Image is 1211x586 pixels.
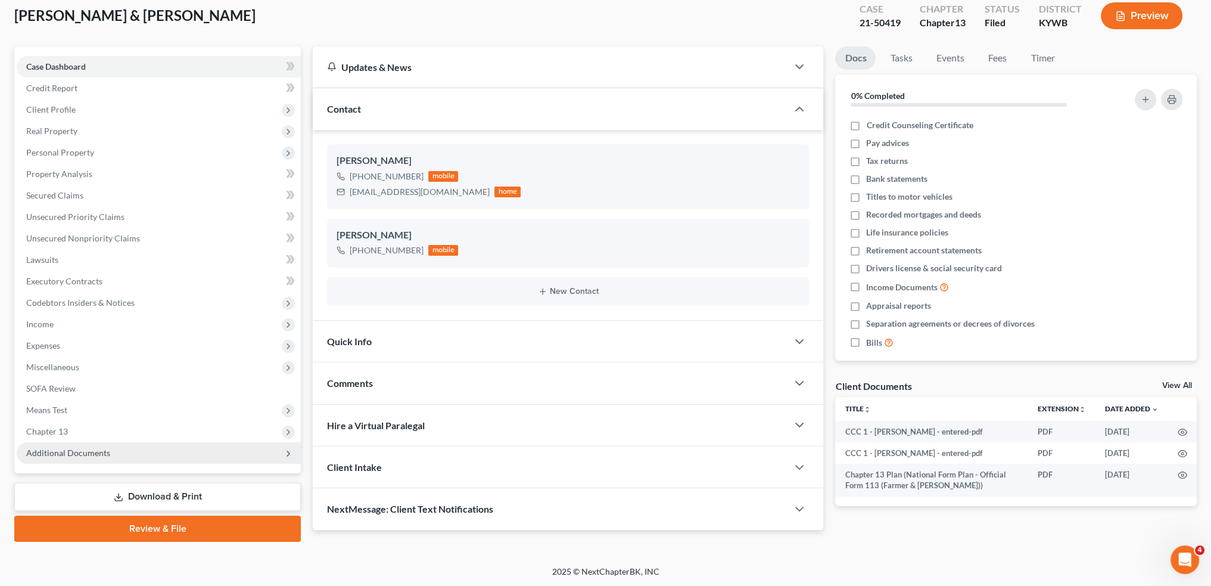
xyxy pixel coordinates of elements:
[26,169,92,179] span: Property Analysis
[1195,545,1204,555] span: 4
[866,119,973,131] span: Credit Counseling Certificate
[1101,2,1182,29] button: Preview
[337,228,799,243] div: [PERSON_NAME]
[985,16,1020,30] div: Filed
[866,262,1002,274] span: Drivers license & social security card
[880,46,922,70] a: Tasks
[26,126,77,136] span: Real Property
[26,362,79,372] span: Miscellaneous
[866,300,931,312] span: Appraisal reports
[337,287,799,296] button: New Contact
[866,318,1035,330] span: Separation agreements or decrees of divorces
[866,173,927,185] span: Bank statements
[1028,421,1095,442] td: PDF
[26,297,135,308] span: Codebtors Insiders & Notices
[866,281,938,293] span: Income Documents
[1039,2,1082,16] div: District
[26,426,68,436] span: Chapter 13
[860,2,901,16] div: Case
[327,61,773,73] div: Updates & News
[866,337,882,349] span: Bills
[866,209,981,221] span: Recorded mortgages and deeds
[26,276,102,286] span: Executory Contracts
[494,187,521,197] div: home
[1162,382,1192,390] a: View All
[26,405,67,415] span: Means Test
[1028,464,1095,497] td: PDF
[327,503,493,514] span: NextMessage: Client Text Notifications
[1151,406,1159,413] i: expand_more
[1095,421,1168,442] td: [DATE]
[835,46,876,70] a: Docs
[1170,545,1199,574] iframe: Intercom live chat
[17,249,301,271] a: Lawsuits
[350,244,424,256] div: [PHONE_NUMBER]
[920,16,966,30] div: Chapter
[26,147,94,157] span: Personal Property
[1021,46,1064,70] a: Timer
[26,233,140,243] span: Unsecured Nonpriority Claims
[428,171,458,182] div: mobile
[17,163,301,185] a: Property Analysis
[26,104,76,114] span: Client Profile
[1105,404,1159,413] a: Date Added expand_more
[1039,16,1082,30] div: KYWB
[1095,442,1168,464] td: [DATE]
[835,464,1028,497] td: Chapter 13 Plan (National Form Plan - Official Form 113 (Farmer & [PERSON_NAME]))
[14,7,256,24] span: [PERSON_NAME] & [PERSON_NAME]
[1095,464,1168,497] td: [DATE]
[14,516,301,542] a: Review & File
[1079,406,1086,413] i: unfold_more
[26,319,54,329] span: Income
[428,245,458,256] div: mobile
[26,212,124,222] span: Unsecured Priority Claims
[860,16,901,30] div: 21-50419
[26,448,110,458] span: Additional Documents
[866,137,909,149] span: Pay advices
[978,46,1016,70] a: Fees
[985,2,1020,16] div: Status
[350,170,424,182] div: [PHONE_NUMBER]
[327,377,373,389] span: Comments
[26,340,60,351] span: Expenses
[17,206,301,228] a: Unsecured Priority Claims
[327,420,425,431] span: Hire a Virtual Paralegal
[851,91,904,101] strong: 0% Completed
[1028,442,1095,464] td: PDF
[17,185,301,206] a: Secured Claims
[327,103,361,114] span: Contact
[866,191,952,203] span: Titles to motor vehicles
[863,406,870,413] i: unfold_more
[17,56,301,77] a: Case Dashboard
[17,378,301,399] a: SOFA Review
[26,190,83,200] span: Secured Claims
[14,483,301,511] a: Download & Print
[350,186,490,198] div: [EMAIL_ADDRESS][DOMAIN_NAME]
[835,421,1028,442] td: CCC 1 - [PERSON_NAME] - entered-pdf
[327,461,382,473] span: Client Intake
[866,227,948,238] span: Life insurance policies
[327,336,372,347] span: Quick Info
[955,17,966,28] span: 13
[866,244,982,256] span: Retirement account statements
[17,77,301,99] a: Credit Report
[845,404,870,413] a: Titleunfold_more
[26,255,58,265] span: Lawsuits
[17,228,301,249] a: Unsecured Nonpriority Claims
[1038,404,1086,413] a: Extensionunfold_more
[926,46,973,70] a: Events
[835,442,1028,464] td: CCC 1 - [PERSON_NAME] - entered-pdf
[337,154,799,168] div: [PERSON_NAME]
[26,383,76,393] span: SOFA Review
[866,155,908,167] span: Tax returns
[835,380,911,392] div: Client Documents
[26,61,86,72] span: Case Dashboard
[920,2,966,16] div: Chapter
[17,271,301,292] a: Executory Contracts
[26,83,77,93] span: Credit Report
